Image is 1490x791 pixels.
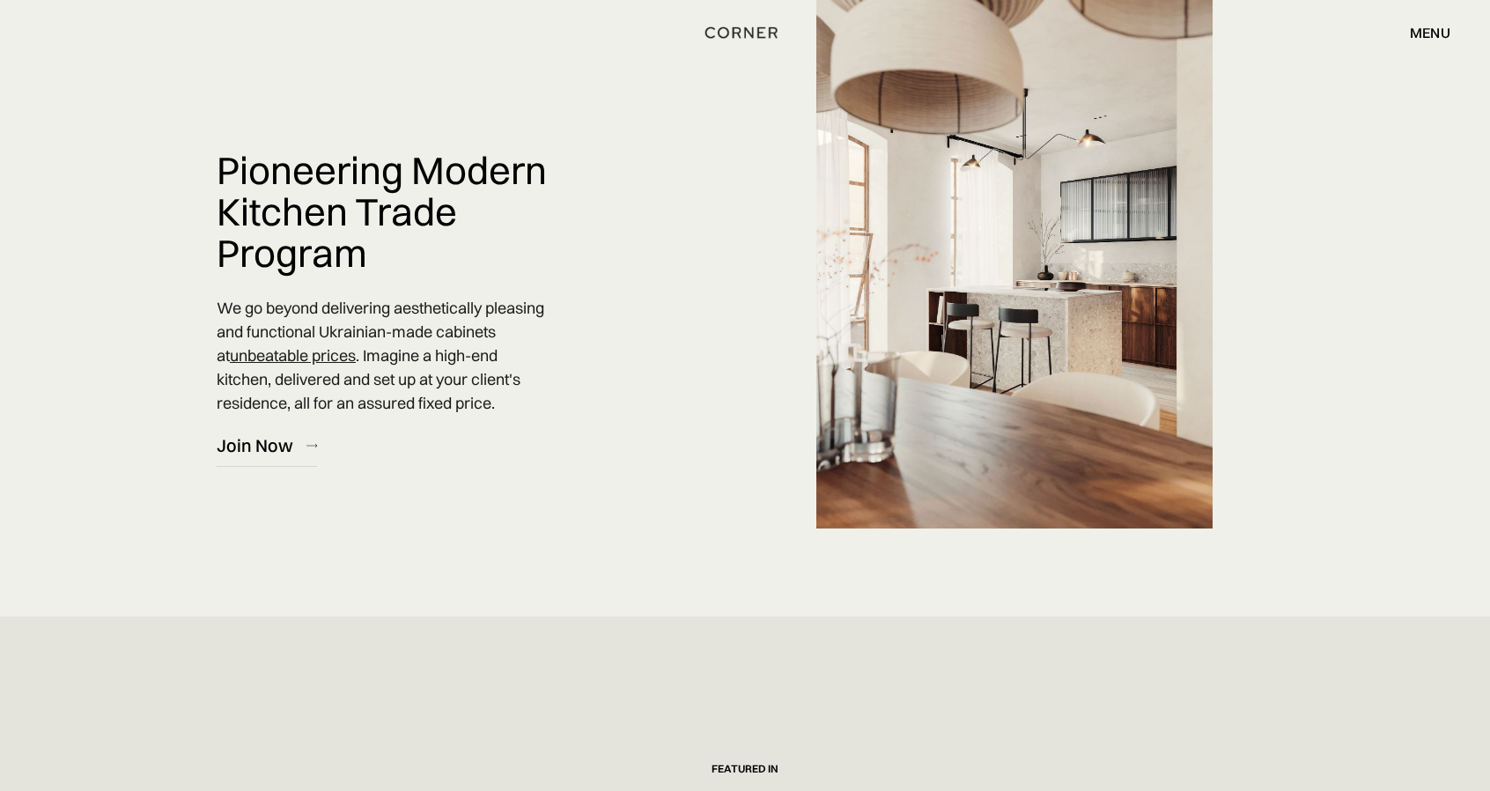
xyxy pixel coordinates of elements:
p: We go beyond delivering aesthetically pleasing and functional Ukrainian-made cabinets at . Imagin... [217,296,555,415]
div: menu [1392,18,1450,48]
h1: Pioneering Modern Kitchen Trade Program [217,150,555,275]
div: menu [1410,26,1450,40]
a: home [686,21,805,44]
a: Join Now [217,424,317,467]
div: Join Now [217,433,293,457]
a: unbeatable prices [230,345,356,366]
